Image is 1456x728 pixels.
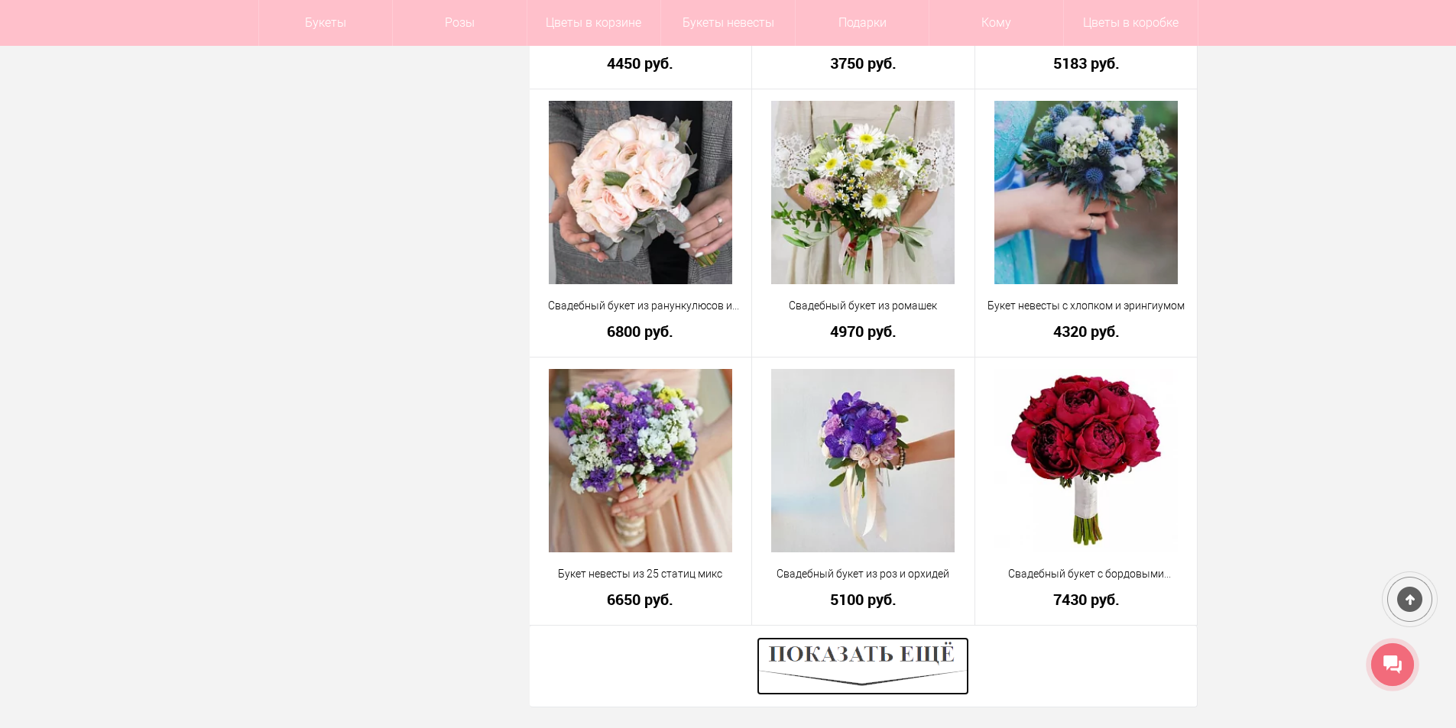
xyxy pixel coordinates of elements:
a: Свадебный букет из ромашек [762,298,965,314]
a: Свадебный букет из роз и орхидей [762,566,965,582]
img: Свадебный букет из ранункулюсов и эвкалипта [549,101,732,284]
a: Букет невесты с хлопком и эрингиумом [985,298,1188,314]
img: Свадебный букет из ромашек [771,101,955,284]
a: 5100 руб. [762,591,965,607]
a: 6650 руб. [540,591,742,607]
a: 7430 руб. [985,591,1188,607]
a: 4320 руб. [985,323,1188,339]
img: Показать ещё [757,637,969,695]
img: Свадебный букет из роз и орхидей [771,369,955,552]
a: Свадебный букет из ранункулюсов и эвкалипта [540,298,742,314]
img: Свадебный букет с бордовыми пионами [994,369,1178,552]
img: Букет невесты с хлопком и эрингиумом [994,101,1178,284]
a: Показать ещё [757,659,969,671]
a: 5183 руб. [985,55,1188,71]
img: Букет невесты из 25 статиц микс [549,369,732,552]
a: 3750 руб. [762,55,965,71]
a: 4450 руб. [540,55,742,71]
a: 6800 руб. [540,323,742,339]
a: Свадебный букет с бордовыми пионами [985,566,1188,582]
a: Букет невесты из 25 статиц микс [540,566,742,582]
a: 4970 руб. [762,323,965,339]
